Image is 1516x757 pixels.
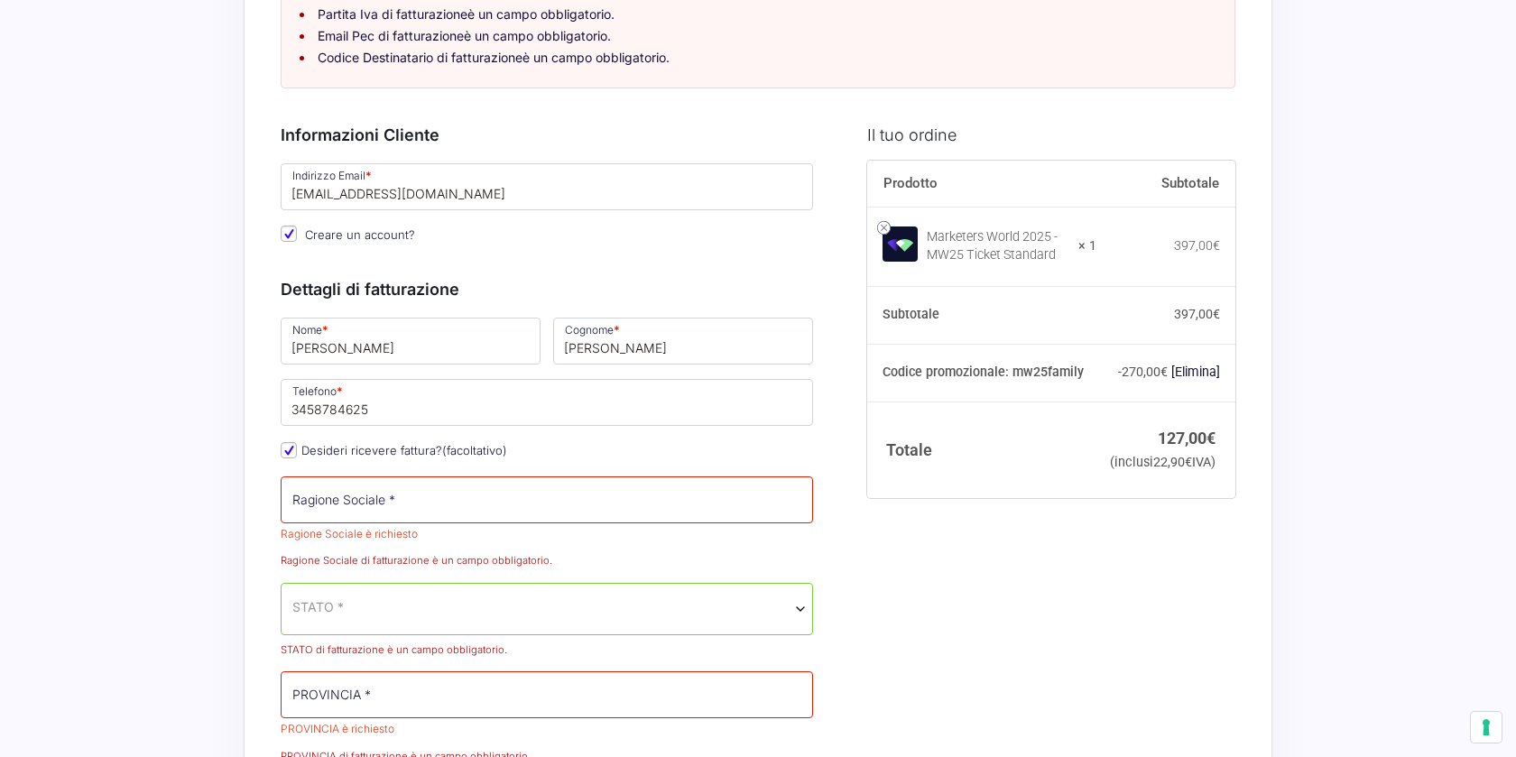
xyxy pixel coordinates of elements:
[281,277,813,301] h3: Dettagli di fatturazione
[1158,429,1216,448] bdi: 127,00
[281,722,394,735] span: PROVINCIA è richiesto
[281,671,813,718] input: PROVINCIA *
[1160,365,1168,379] span: €
[442,443,507,457] span: (facoltativo)
[1096,344,1235,402] td: -
[318,6,615,22] a: Partita Iva di fatturazioneè un campo obbligatorio.
[867,344,1097,402] th: Codice promozionale: mw25family
[1185,455,1192,470] span: €
[318,50,522,65] strong: Codice Destinatario di fatturazione
[318,50,670,65] a: Codice Destinatario di fatturazioneè un campo obbligatorio.
[281,443,507,457] label: Desideri ricevere fattura?
[292,597,344,616] span: STATO *
[553,318,813,365] input: Cognome *
[281,583,813,635] span: Italia
[281,379,813,426] input: Telefono *
[292,597,801,616] span: Italia
[867,287,1097,345] th: Subtotale
[1471,712,1502,743] button: Le tue preferenze relative al consenso per le tecnologie di tracciamento
[867,402,1097,498] th: Totale
[281,442,297,458] input: Desideri ricevere fattura?(facoltativo)
[305,227,415,242] span: Creare un account?
[281,642,813,658] p: STATO di fatturazione è un campo obbligatorio.
[1174,307,1220,321] bdi: 397,00
[1096,161,1235,208] th: Subtotale
[281,553,813,568] p: Ragione Sociale di fatturazione è un campo obbligatorio.
[1153,455,1192,470] span: 22,90
[867,123,1235,147] h3: Il tuo ordine
[281,476,813,523] input: Ragione Sociale *
[318,6,467,22] strong: Partita Iva di fatturazione
[1213,307,1220,321] span: €
[1213,238,1220,253] span: €
[883,226,918,262] img: Marketers World 2025 - MW25 Ticket Standard
[1206,429,1216,448] span: €
[1174,238,1220,253] bdi: 397,00
[318,28,464,43] strong: Email Pec di fatturazione
[1110,455,1216,470] small: (inclusi IVA)
[318,28,611,43] a: Email Pec di fatturazioneè un campo obbligatorio.
[281,527,418,540] span: Ragione Sociale è richiesto
[281,123,813,147] h3: Informazioni Cliente
[867,161,1097,208] th: Prodotto
[281,318,541,365] input: Nome *
[1122,365,1168,379] span: 270,00
[281,163,813,210] input: Indirizzo Email *
[1078,237,1096,255] strong: × 1
[1171,365,1220,379] a: Rimuovi il codice promozionale mw25family
[281,226,297,242] input: Creare un account?
[927,228,1068,264] div: Marketers World 2025 - MW25 Ticket Standard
